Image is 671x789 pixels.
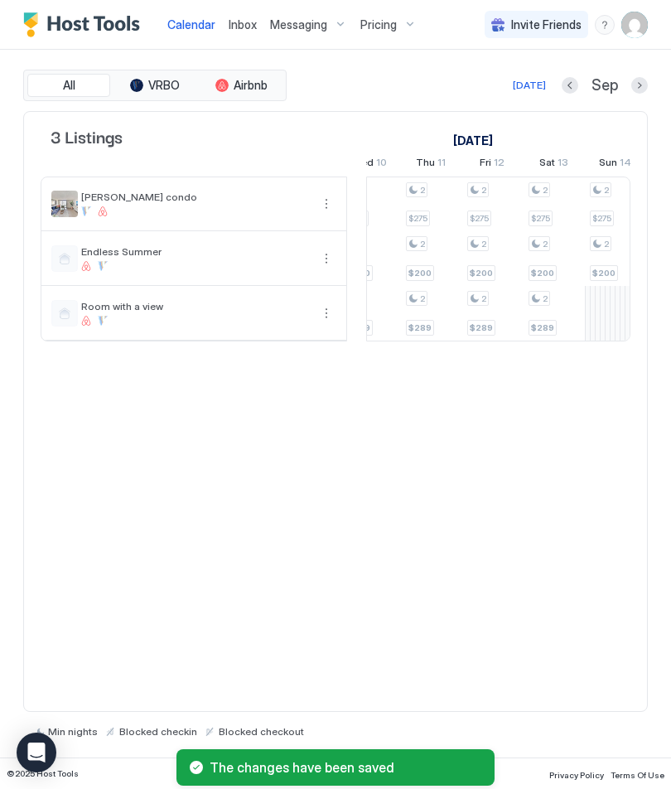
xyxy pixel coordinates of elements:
[81,191,310,203] span: [PERSON_NAME] condo
[17,733,56,772] div: Open Intercom Messenger
[420,239,425,249] span: 2
[234,78,268,93] span: Airbnb
[119,725,197,738] span: Blocked checkin
[591,76,618,95] span: Sep
[316,194,336,214] div: menu
[535,152,572,177] a: September 13, 2025
[481,293,486,304] span: 2
[210,759,481,776] span: The changes have been saved
[592,268,615,278] span: $200
[23,70,287,101] div: tab-group
[408,268,432,278] span: $200
[592,213,611,224] span: $275
[558,156,568,173] span: 13
[408,322,432,333] span: $289
[470,322,493,333] span: $289
[420,293,425,304] span: 2
[81,300,310,312] span: Room with a view
[481,185,486,196] span: 2
[416,156,435,173] span: Thu
[621,12,648,38] div: User profile
[316,249,336,269] div: menu
[360,17,397,32] span: Pricing
[539,156,555,173] span: Sat
[470,213,489,224] span: $275
[595,15,615,35] div: menu
[543,293,548,304] span: 2
[48,725,98,738] span: Min nights
[595,152,635,177] a: September 14, 2025
[81,245,310,258] span: Endless Summer
[531,268,554,278] span: $200
[494,156,504,173] span: 12
[23,12,147,37] a: Host Tools Logo
[420,185,425,196] span: 2
[475,152,509,177] a: September 12, 2025
[270,17,327,32] span: Messaging
[620,156,631,173] span: 14
[63,78,75,93] span: All
[200,74,282,97] button: Airbnb
[167,17,215,31] span: Calendar
[408,213,427,224] span: $275
[599,156,617,173] span: Sun
[604,185,609,196] span: 2
[449,128,497,152] a: September 1, 2025
[543,239,548,249] span: 2
[113,74,196,97] button: VRBO
[51,123,123,148] span: 3 Listings
[562,77,578,94] button: Previous month
[229,16,257,33] a: Inbox
[316,303,336,323] div: menu
[531,322,554,333] span: $289
[167,16,215,33] a: Calendar
[437,156,446,173] span: 11
[316,194,336,214] button: More options
[481,239,486,249] span: 2
[513,78,546,93] div: [DATE]
[376,156,387,173] span: 10
[51,191,78,217] div: listing image
[531,213,550,224] span: $275
[148,78,180,93] span: VRBO
[229,17,257,31] span: Inbox
[510,75,548,95] button: [DATE]
[27,74,110,97] button: All
[316,303,336,323] button: More options
[480,156,491,173] span: Fri
[348,152,391,177] a: September 10, 2025
[316,249,336,269] button: More options
[631,77,648,94] button: Next month
[412,152,450,177] a: September 11, 2025
[470,268,493,278] span: $200
[543,185,548,196] span: 2
[604,239,609,249] span: 2
[511,17,582,32] span: Invite Friends
[219,725,304,738] span: Blocked checkout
